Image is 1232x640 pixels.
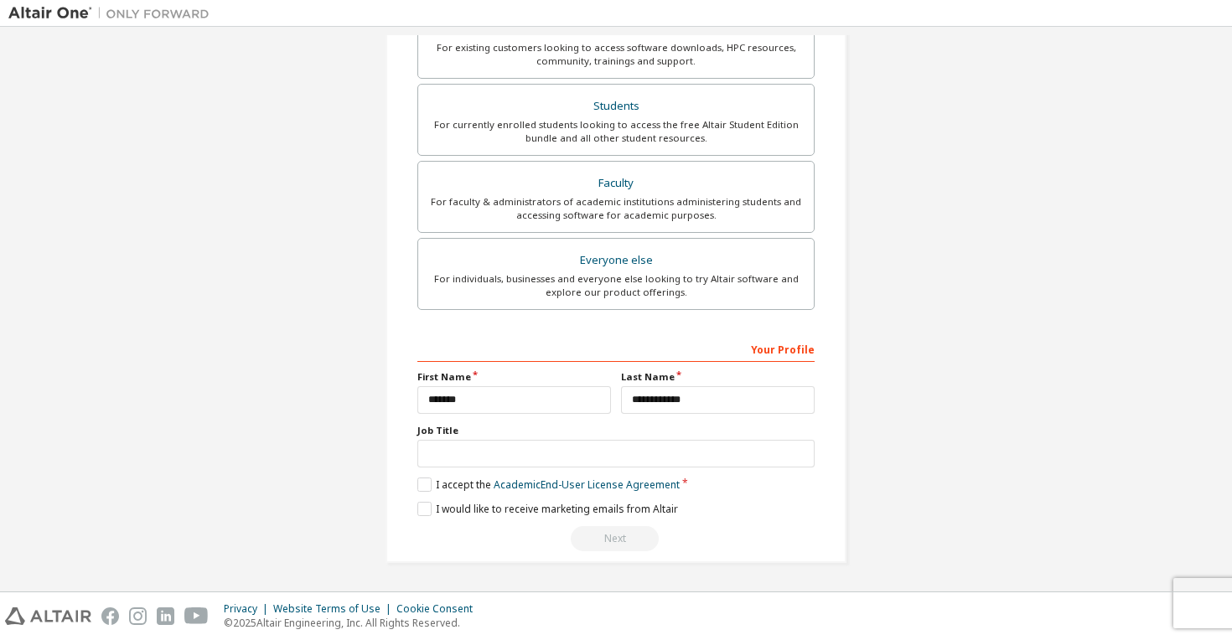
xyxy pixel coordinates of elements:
[417,335,815,362] div: Your Profile
[396,602,483,616] div: Cookie Consent
[428,172,804,195] div: Faculty
[101,607,119,625] img: facebook.svg
[621,370,815,384] label: Last Name
[428,195,804,222] div: For faculty & administrators of academic institutions administering students and accessing softwa...
[417,477,680,492] label: I accept the
[428,249,804,272] div: Everyone else
[417,370,611,384] label: First Name
[428,272,804,299] div: For individuals, businesses and everyone else looking to try Altair software and explore our prod...
[129,607,147,625] img: instagram.svg
[184,607,209,625] img: youtube.svg
[417,526,815,551] div: Please wait while checking email ...
[5,607,91,625] img: altair_logo.svg
[428,41,804,68] div: For existing customers looking to access software downloads, HPC resources, community, trainings ...
[273,602,396,616] div: Website Terms of Use
[157,607,174,625] img: linkedin.svg
[417,502,678,516] label: I would like to receive marketing emails from Altair
[8,5,218,22] img: Altair One
[224,616,483,630] p: © 2025 Altair Engineering, Inc. All Rights Reserved.
[494,477,680,492] a: Academic End-User License Agreement
[417,424,815,437] label: Job Title
[428,118,804,145] div: For currently enrolled students looking to access the free Altair Student Edition bundle and all ...
[428,95,804,118] div: Students
[224,602,273,616] div: Privacy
